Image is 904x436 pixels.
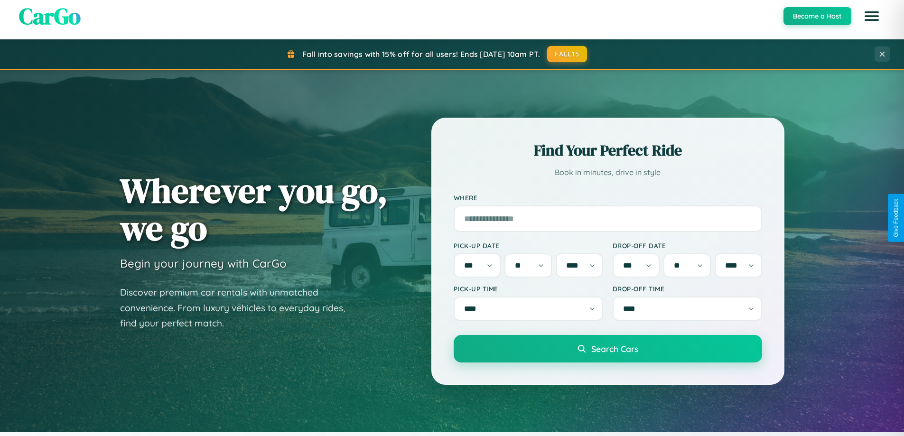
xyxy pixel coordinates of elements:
label: Where [454,194,762,202]
label: Pick-up Time [454,285,603,293]
p: Book in minutes, drive in style [454,166,762,179]
label: Drop-off Time [613,285,762,293]
label: Pick-up Date [454,241,603,250]
p: Discover premium car rentals with unmatched convenience. From luxury vehicles to everyday rides, ... [120,285,357,331]
button: Search Cars [454,335,762,362]
button: Open menu [858,3,885,29]
button: FALL15 [547,46,587,62]
span: Search Cars [591,343,638,354]
span: CarGo [19,0,81,32]
label: Drop-off Date [613,241,762,250]
h2: Find Your Perfect Ride [454,140,762,161]
span: Fall into savings with 15% off for all users! Ends [DATE] 10am PT. [302,49,540,59]
button: Become a Host [783,7,851,25]
h1: Wherever you go, we go [120,172,388,247]
h3: Begin your journey with CarGo [120,256,287,270]
div: Give Feedback [893,199,899,237]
